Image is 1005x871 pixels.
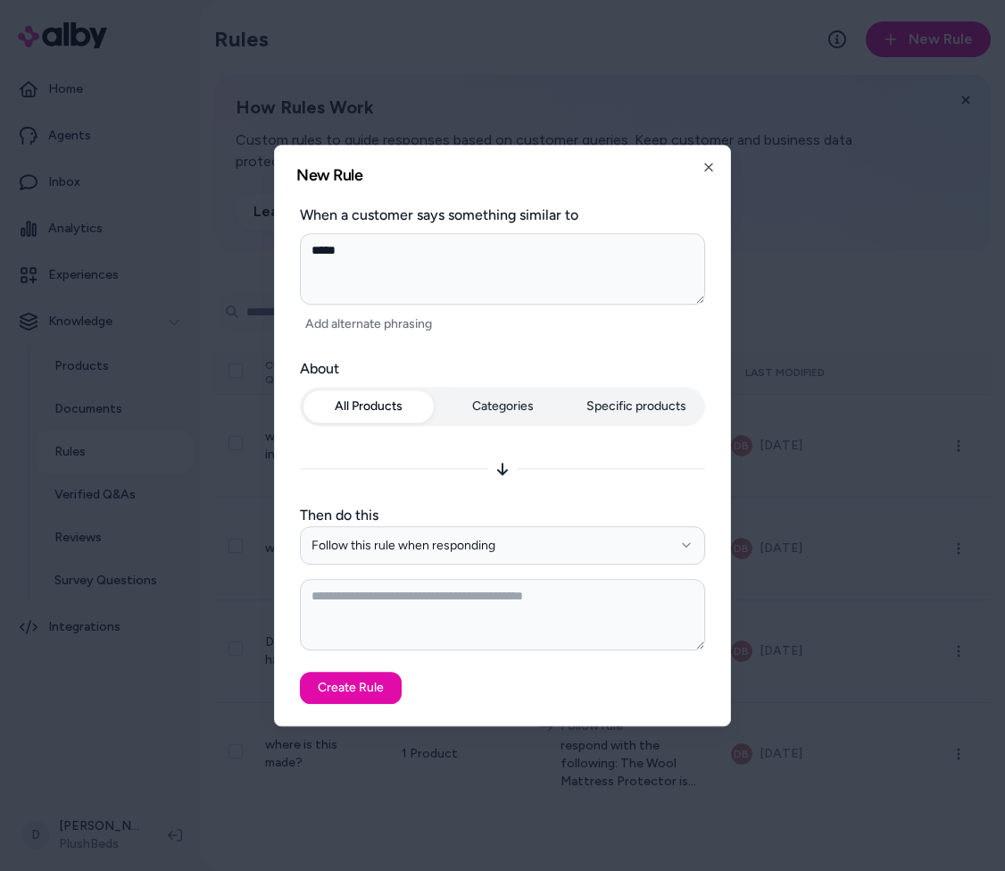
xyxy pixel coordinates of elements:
[300,505,705,526] label: Then do this
[300,205,705,226] label: When a customer says something similar to
[437,390,568,423] button: Categories
[571,390,702,423] button: Specific products
[303,390,434,423] button: All Products
[300,672,402,704] button: Create Rule
[300,312,437,337] button: Add alternate phrasing
[296,167,709,183] h2: New Rule
[300,358,705,380] label: About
